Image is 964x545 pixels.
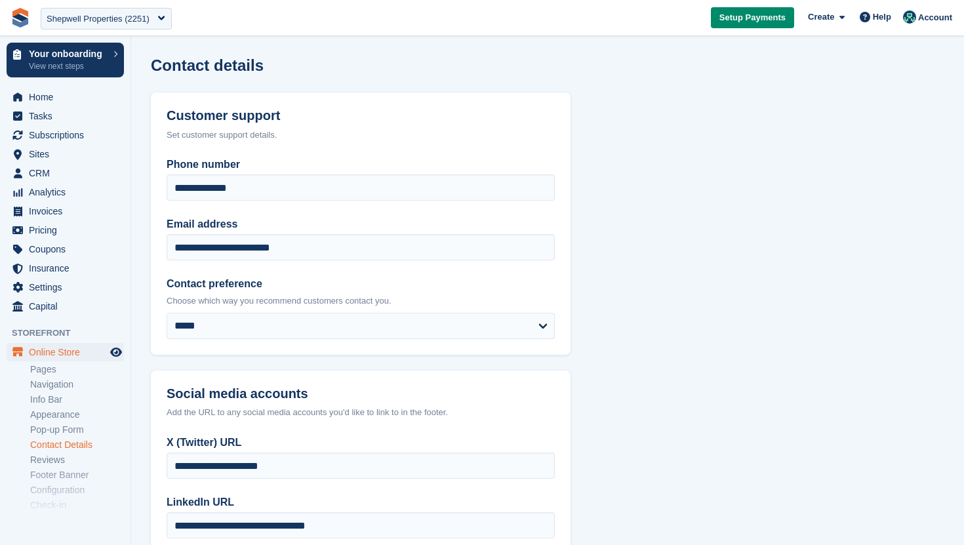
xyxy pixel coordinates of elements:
[29,145,108,163] span: Sites
[7,88,124,106] a: menu
[30,424,124,436] a: Pop-up Form
[167,216,555,232] label: Email address
[108,344,124,360] a: Preview store
[29,202,108,220] span: Invoices
[7,240,124,258] a: menu
[167,495,555,510] label: LinkedIn URL
[29,126,108,144] span: Subscriptions
[30,409,124,421] a: Appearance
[29,278,108,296] span: Settings
[30,454,124,466] a: Reviews
[30,469,124,481] a: Footer Banner
[29,164,108,182] span: CRM
[30,394,124,406] a: Info Bar
[29,88,108,106] span: Home
[29,259,108,277] span: Insurance
[30,439,124,451] a: Contact Details
[167,157,555,172] label: Phone number
[10,8,30,28] img: stora-icon-8386f47178a22dfd0bd8f6a31ec36ba5ce8667c1dd55bd0f319d3a0aa187defe.svg
[7,183,124,201] a: menu
[30,363,124,376] a: Pages
[167,276,555,292] label: Contact preference
[29,343,108,361] span: Online Store
[30,514,124,527] a: Booking form links
[167,406,555,419] div: Add the URL to any social media accounts you'd like to link to in the footer.
[29,297,108,315] span: Capital
[711,7,794,29] a: Setup Payments
[167,386,555,401] h2: Social media accounts
[7,164,124,182] a: menu
[7,145,124,163] a: menu
[7,126,124,144] a: menu
[7,221,124,239] a: menu
[7,297,124,315] a: menu
[30,484,124,496] a: Configuration
[30,378,124,391] a: Navigation
[167,294,555,308] p: Choose which way you recommend customers contact you.
[151,56,264,74] h1: Contact details
[918,11,952,24] span: Account
[167,129,555,142] div: Set customer support details.
[29,240,108,258] span: Coupons
[29,107,108,125] span: Tasks
[29,49,107,58] p: Your onboarding
[167,435,555,451] label: X (Twitter) URL
[873,10,891,24] span: Help
[903,10,916,24] img: Jennifer Ofodile
[7,259,124,277] a: menu
[7,43,124,77] a: Your onboarding View next steps
[7,107,124,125] a: menu
[7,278,124,296] a: menu
[7,202,124,220] a: menu
[12,327,131,340] span: Storefront
[29,183,108,201] span: Analytics
[808,10,834,24] span: Create
[29,60,107,72] p: View next steps
[7,343,124,361] a: menu
[29,221,108,239] span: Pricing
[30,499,124,512] a: Check-in
[167,108,555,123] h2: Customer support
[719,11,786,24] span: Setup Payments
[47,12,150,26] div: Shepwell Properties (2251)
